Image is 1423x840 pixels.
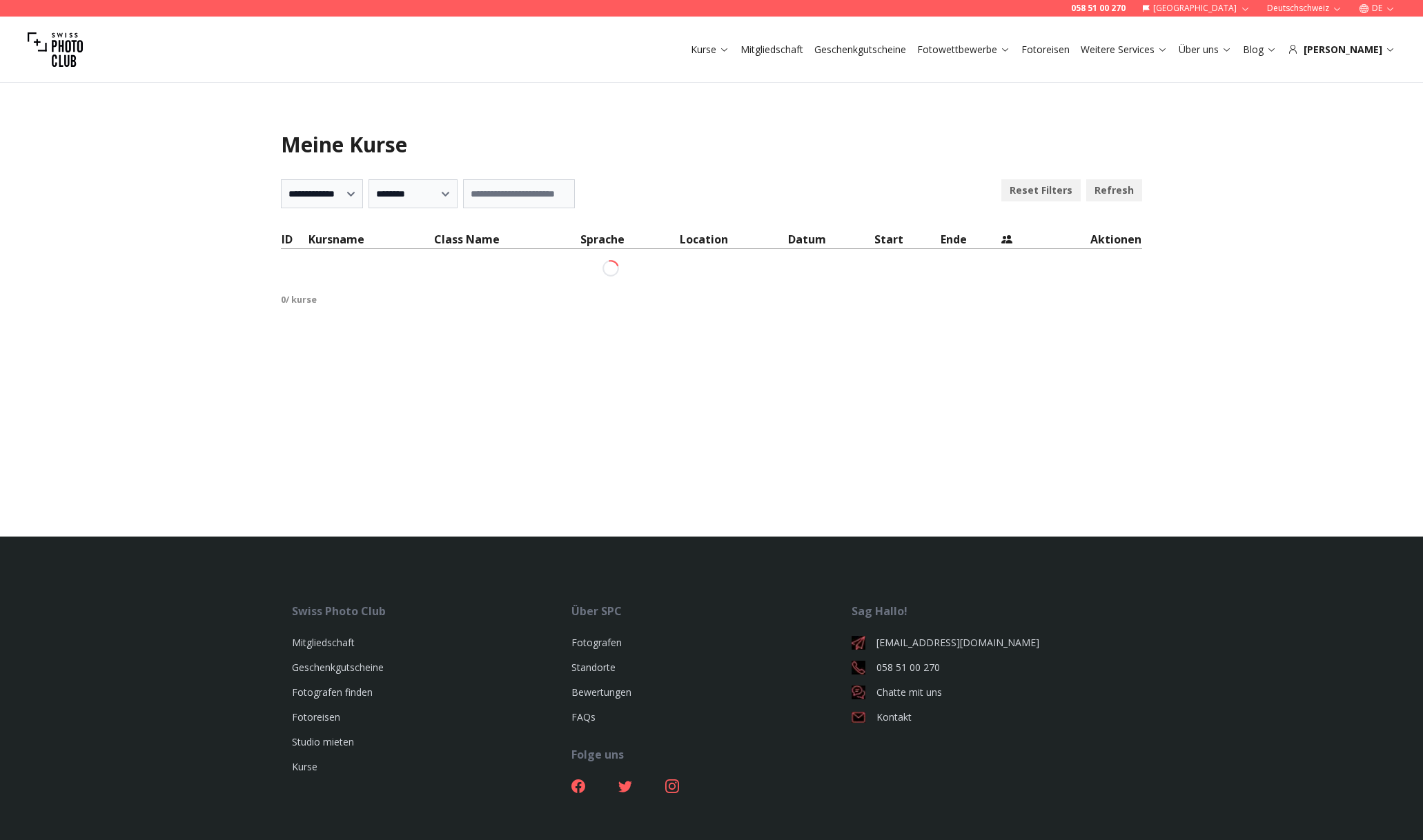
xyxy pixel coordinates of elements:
[28,22,83,77] img: Swiss photo club
[852,710,1131,724] a: Kontakt
[1071,3,1126,14] a: 058 51 00 270
[852,686,1131,699] a: Chatte mit uns
[1179,43,1232,57] a: Über uns
[1288,43,1395,57] div: [PERSON_NAME]
[571,710,596,723] a: FAQs
[281,293,317,306] b: 0 / kurse
[1243,43,1277,57] a: Blog
[571,686,631,699] a: Bewertungen
[292,603,571,619] div: Swiss Photo Club
[917,43,1010,57] a: Fotowettbewerbe
[292,710,340,723] a: Fotoreisen
[1173,40,1237,59] button: Über uns
[1095,183,1134,197] b: Refresh
[685,40,735,59] button: Kurse
[281,132,1142,157] h1: Meine Kurse
[433,230,580,249] th: Class Name
[1001,179,1081,201] button: Reset Filters
[571,636,622,649] a: Fotografen
[308,230,433,249] th: Kursname
[281,230,308,249] th: ID
[292,735,354,748] a: Studio mieten
[1075,40,1173,59] button: Weitere Services
[740,43,803,57] a: Mitgliedschaft
[852,661,1131,674] a: 058 51 00 270
[940,230,1000,249] th: Ende
[571,746,851,763] div: Folge uns
[1028,230,1142,249] th: Aktionen
[852,636,1131,650] a: [EMAIL_ADDRESS][DOMAIN_NAME]
[292,760,317,773] a: Kurse
[292,686,373,699] a: Fotografen finden
[787,230,874,249] th: Datum
[1086,179,1142,201] button: Refresh
[571,661,616,674] a: Standorte
[1021,43,1070,57] a: Fotoreisen
[814,43,906,57] a: Geschenkgutscheine
[1081,43,1168,57] a: Weitere Services
[735,40,809,59] button: Mitgliedschaft
[679,230,787,249] th: Location
[874,230,940,249] th: Start
[292,636,355,649] a: Mitgliedschaft
[852,603,1131,619] div: Sag Hallo!
[1016,40,1075,59] button: Fotoreisen
[912,40,1016,59] button: Fotowettbewerbe
[1237,40,1282,59] button: Blog
[571,603,851,619] div: Über SPC
[809,40,912,59] button: Geschenkgutscheine
[691,43,729,57] a: Kurse
[292,661,384,674] a: Geschenkgutscheine
[580,230,679,249] th: Sprache
[1010,183,1072,197] b: Reset Filters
